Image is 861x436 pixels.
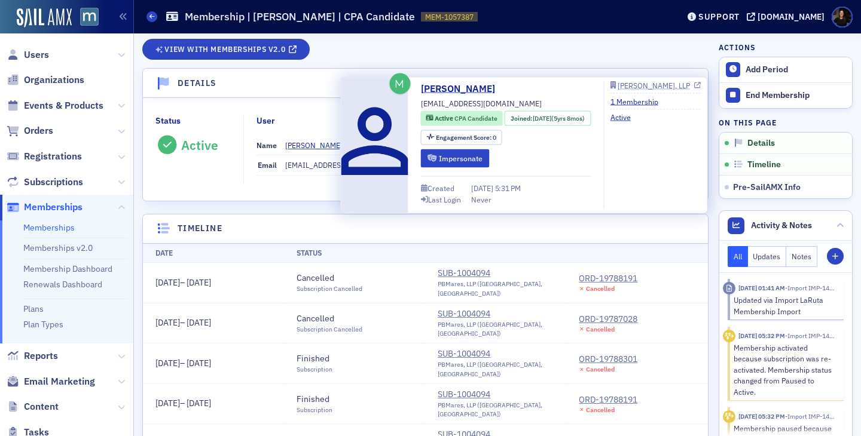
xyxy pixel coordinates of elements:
div: Membership activated because subscription was re-activated. Membership status changed from Paused... [734,342,836,397]
dd: [EMAIL_ADDRESS][DOMAIN_NAME] [285,155,444,174]
div: Never [471,194,491,204]
a: Active CPA Candidate [426,113,497,123]
h4: On this page [719,117,853,128]
a: Plans [23,303,44,314]
span: [DATE] [155,358,180,369]
div: Subscription Cancelled [297,284,362,294]
span: Organizations [24,73,84,87]
a: Users [7,48,49,62]
a: Memberships [7,201,83,214]
a: SUB-1004094 [438,348,554,360]
span: [DATE] [187,317,211,328]
a: Active [610,112,640,122]
a: ORD-19788191 [579,272,637,285]
div: Add Period [746,65,846,75]
span: View with Memberships v2.0 [164,46,285,53]
div: Cancelled [586,285,615,293]
img: SailAMX [17,8,72,27]
span: Email Marketing [24,375,95,388]
a: [PERSON_NAME] [421,82,504,96]
span: Import IMP-1453 [785,412,836,420]
time: 4/1/2023 01:41 AM [738,284,785,292]
div: Subscription [297,365,332,374]
a: Orders [7,124,53,137]
span: Orders [24,124,53,137]
div: Updated via Import LaRuta Membership Import [734,294,836,317]
span: Memberships [24,201,83,214]
span: Pre-SailAMX Info [733,182,801,192]
button: Updates [748,246,787,267]
button: [DOMAIN_NAME] [747,13,829,21]
div: ORD-19787028 [579,313,637,326]
span: Events & Products [24,99,103,112]
a: Renewals Dashboard [23,279,102,290]
a: SUB-1004094 [438,388,554,401]
div: Active [181,137,218,153]
button: Notes [786,246,817,267]
span: Activity & Notes [751,219,812,232]
span: Subscriptions [24,176,83,189]
div: Imported Activity [723,282,735,294]
div: Engagement Score: 0 [421,130,502,145]
time: 7/1/2022 05:32 PM [738,412,785,420]
a: [PERSON_NAME], LLP [610,82,701,89]
a: [PERSON_NAME] [285,140,352,151]
span: [DATE] [155,398,180,409]
a: 1 Membership [610,96,667,106]
div: Subscription [297,406,332,415]
span: Name [257,140,277,150]
span: Import IMP-1453 [785,284,836,292]
span: Users [24,48,49,62]
div: User [257,115,275,127]
span: Reports [24,349,58,363]
div: End Membership [746,90,846,101]
div: [PERSON_NAME] [285,140,343,151]
button: All [728,246,748,267]
div: SUB-1004094 [438,308,554,320]
a: Events & Products [7,99,103,112]
a: Content [7,400,59,413]
span: Active [435,114,454,122]
a: ORD-19788191 [579,394,637,406]
div: Subscription Cancelled [297,325,362,334]
div: Cancelled [586,406,615,414]
div: Cancelled [297,312,362,325]
span: [DATE] [187,277,211,288]
a: Organizations [7,73,84,87]
div: [DOMAIN_NAME] [758,11,825,22]
div: PBMares, LLP ([GEOGRAPHIC_DATA], [GEOGRAPHIC_DATA]) [438,280,554,299]
span: Joined : [511,113,533,123]
div: Cancelled [586,326,615,333]
div: SUB-1004094 [438,267,554,280]
a: Email Marketing [7,375,95,388]
span: [DATE] [187,398,211,409]
h4: Details [178,77,217,90]
span: – [155,358,211,369]
time: 7/1/2022 05:32 PM [738,331,785,340]
div: Cancelled [586,366,615,373]
div: PBMares, LLP ([GEOGRAPHIC_DATA], [GEOGRAPHIC_DATA]) [438,360,554,379]
a: View with Memberships v2.0 [142,39,310,60]
a: Memberships v2.0 [23,242,93,253]
span: – [155,277,211,288]
span: Profile [832,7,853,27]
div: PBMares, LLP ([GEOGRAPHIC_DATA], [GEOGRAPHIC_DATA]) [438,401,554,420]
div: Activity [723,330,735,342]
div: Status [155,115,181,127]
span: – [155,398,211,409]
div: Joined: 2020-01-21 00:00:00 [505,111,591,126]
div: Cancelled [297,272,362,284]
a: ORD-19788301 [579,353,637,366]
button: Add Period [719,57,852,82]
button: Impersonate [421,149,490,167]
a: View Homepage [72,8,99,28]
th: Status [284,243,425,263]
span: – [155,317,211,328]
div: Active: Active: CPA Candidate [421,111,503,126]
div: Created [428,185,454,192]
